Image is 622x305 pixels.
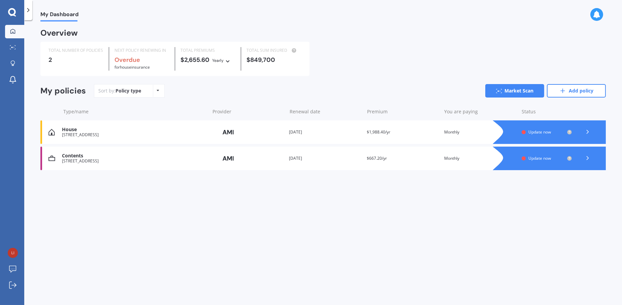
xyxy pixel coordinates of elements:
[63,108,207,115] div: Type/name
[485,84,544,98] a: Market Scan
[211,152,245,165] img: AMI
[528,155,551,161] span: Update now
[48,155,55,162] img: Contents
[289,155,361,162] div: [DATE]
[40,11,78,20] span: My Dashboard
[367,155,387,161] span: $667.20/yr
[116,87,141,94] div: Policy type
[445,108,517,115] div: You are paying
[290,108,362,115] div: Renewal date
[62,159,206,163] div: [STREET_ADDRESS]
[181,47,235,54] div: TOTAL PREMIUMS
[367,129,390,135] span: $1,988.40/yr
[367,108,439,115] div: Premium
[40,86,86,96] div: My policies
[522,108,572,115] div: Status
[62,153,206,159] div: Contents
[212,108,285,115] div: Provider
[211,126,245,139] img: AMI
[114,56,140,64] b: Overdue
[528,129,551,135] span: Update now
[289,129,361,136] div: [DATE]
[48,47,103,54] div: TOTAL NUMBER OF POLICIES
[48,56,103,63] div: 2
[181,56,235,64] div: $2,655.60
[444,155,516,162] div: Monthly
[114,64,150,70] span: for House insurance
[98,87,141,94] div: Sort by:
[114,47,169,54] div: NEXT POLICY RENEWING IN
[62,127,206,132] div: House
[8,248,18,258] img: 3c0f02bb1dc65e00c0389e76cd72dfc6
[247,47,301,54] div: TOTAL SUM INSURED
[212,57,224,64] div: Yearly
[444,129,516,136] div: Monthly
[62,132,206,137] div: [STREET_ADDRESS]
[247,56,301,63] div: $849,700
[40,30,78,36] div: Overview
[547,84,606,98] a: Add policy
[48,129,55,136] img: House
